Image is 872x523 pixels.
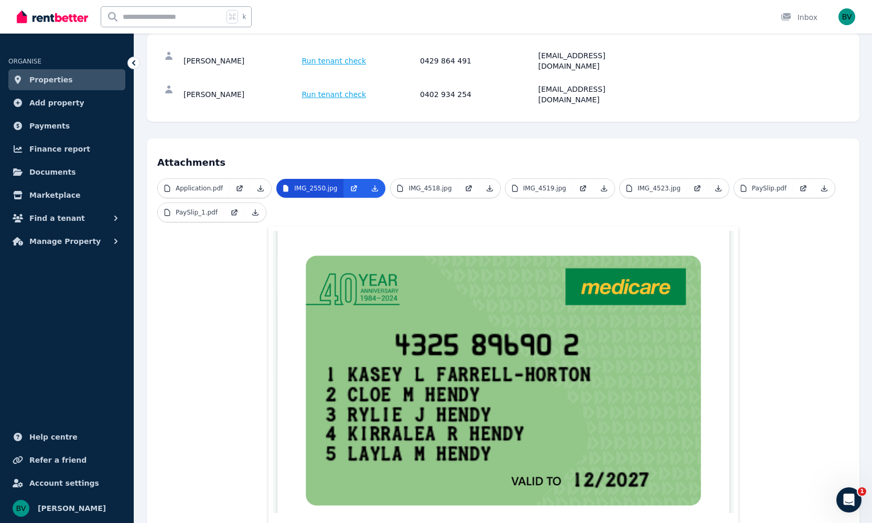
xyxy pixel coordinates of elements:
[29,477,99,489] span: Account settings
[158,179,229,198] a: Application.pdf
[29,431,78,443] span: Help centre
[523,184,566,193] p: IMG_4519.jpg
[8,185,125,206] a: Marketplace
[158,203,224,222] a: PaySlip_1.pdf
[620,179,687,198] a: IMG_4523.jpg
[364,179,385,198] a: Download Attachment
[8,115,125,136] a: Payments
[8,231,125,252] button: Manage Property
[687,179,708,198] a: Open in new Tab
[29,235,101,248] span: Manage Property
[273,231,734,513] img: IMG_2550.jpg
[420,50,535,71] div: 0429 864 491
[573,179,594,198] a: Open in new Tab
[793,179,814,198] a: Open in new Tab
[29,454,87,466] span: Refer a friend
[8,473,125,494] a: Account settings
[176,208,218,217] p: PaySlip_1.pdf
[250,179,271,198] a: Download Attachment
[29,120,70,132] span: Payments
[479,179,500,198] a: Download Attachment
[302,56,367,66] span: Run tenant check
[391,179,458,198] a: IMG_4518.jpg
[8,208,125,229] button: Find a tenant
[594,179,615,198] a: Download Attachment
[8,58,41,65] span: ORGANISE
[245,203,266,222] a: Download Attachment
[8,162,125,183] a: Documents
[505,179,573,198] a: IMG_4519.jpg
[17,9,88,25] img: RentBetter
[420,84,535,105] div: 0402 934 254
[8,69,125,90] a: Properties
[184,84,299,105] div: [PERSON_NAME]
[276,179,343,198] a: IMG_2550.jpg
[734,179,793,198] a: PaySlip.pdf
[408,184,451,193] p: IMG_4518.jpg
[157,149,849,170] h4: Attachments
[539,50,654,71] div: [EMAIL_ADDRESS][DOMAIN_NAME]
[229,179,250,198] a: Open in new Tab
[38,502,106,515] span: [PERSON_NAME]
[539,84,654,105] div: [EMAIL_ADDRESS][DOMAIN_NAME]
[294,184,337,193] p: IMG_2550.jpg
[29,166,76,178] span: Documents
[458,179,479,198] a: Open in new Tab
[29,97,84,109] span: Add property
[838,8,855,25] img: Benmon Mammen Varghese
[8,426,125,447] a: Help centre
[13,500,29,517] img: Benmon Mammen Varghese
[8,450,125,471] a: Refer a friend
[29,143,90,155] span: Finance report
[29,212,85,225] span: Find a tenant
[302,89,367,100] span: Run tenant check
[814,179,835,198] a: Download Attachment
[8,92,125,113] a: Add property
[708,179,729,198] a: Download Attachment
[184,50,299,71] div: [PERSON_NAME]
[242,13,246,21] span: k
[752,184,787,193] p: PaySlip.pdf
[343,179,364,198] a: Open in new Tab
[638,184,681,193] p: IMG_4523.jpg
[176,184,223,193] p: Application.pdf
[781,12,817,23] div: Inbox
[29,73,73,86] span: Properties
[8,138,125,159] a: Finance report
[836,487,862,513] iframe: Intercom live chat
[224,203,245,222] a: Open in new Tab
[858,487,866,496] span: 1
[29,189,80,201] span: Marketplace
